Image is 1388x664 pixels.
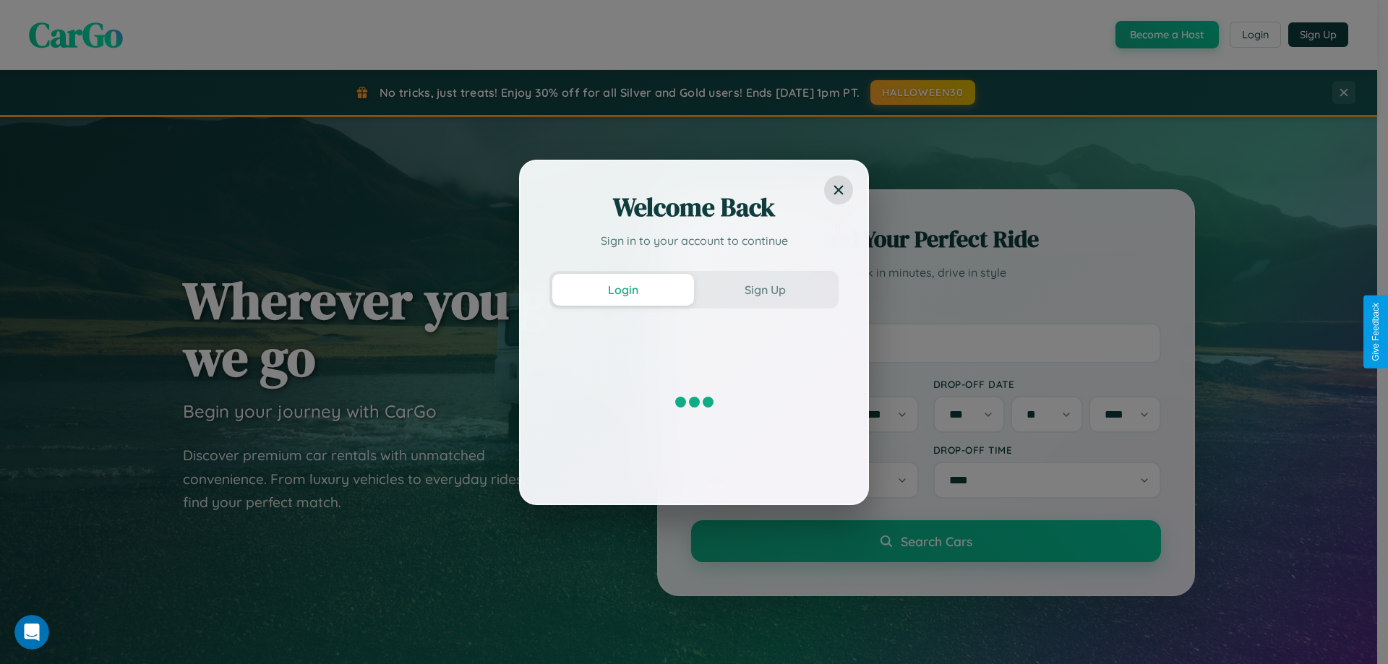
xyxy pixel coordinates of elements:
p: Sign in to your account to continue [549,232,839,249]
h2: Welcome Back [549,190,839,225]
button: Login [552,274,694,306]
iframe: Intercom live chat [14,615,49,650]
div: Give Feedback [1371,303,1381,361]
button: Sign Up [694,274,836,306]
